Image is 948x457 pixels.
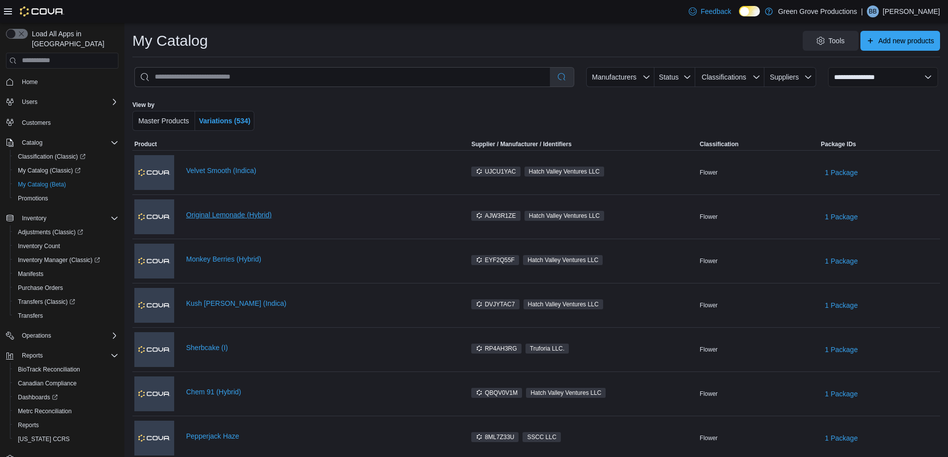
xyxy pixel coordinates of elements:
[14,151,90,163] a: Classification (Classic)
[22,332,51,340] span: Operations
[10,363,122,376] button: BioTrack Reconciliation
[695,67,764,87] button: Classifications
[22,119,51,127] span: Customers
[22,98,37,106] span: Users
[10,267,122,281] button: Manifests
[2,75,122,89] button: Home
[10,418,122,432] button: Reports
[700,140,738,148] span: Classification
[861,5,863,17] p: |
[821,428,862,448] button: 1 Package
[186,299,453,307] a: Kush [PERSON_NAME] (Indica)
[14,377,118,389] span: Canadian Compliance
[134,421,174,456] img: Pepperjack Haze
[22,139,42,147] span: Catalog
[14,192,52,204] a: Promotions
[10,253,122,267] a: Inventory Manager (Classic)
[14,268,47,280] a: Manifests
[698,344,819,356] div: Flower
[778,5,857,17] p: Green Grove Productions
[527,433,556,442] span: SSCC LLC
[821,163,862,183] button: 1 Package
[14,282,67,294] a: Purchase Orders
[825,168,858,178] span: 1 Package
[476,256,515,265] span: EYF2Q55F
[14,296,79,308] a: Transfers (Classic)
[471,167,520,177] span: UJCU1YAC
[18,96,41,108] button: Users
[523,255,603,265] span: Hatch Valley Ventures LLC
[829,36,845,46] span: Tools
[860,31,940,51] button: Add new products
[22,214,46,222] span: Inventory
[10,191,122,205] button: Promotions
[186,344,453,352] a: Sherbcake (I)
[186,388,453,396] a: Chem 91 (Hybrid)
[10,164,122,178] a: My Catalog (Classic)
[14,391,118,403] span: Dashboards
[523,432,561,442] span: SSCC LLC
[22,78,38,86] span: Home
[2,349,122,363] button: Reports
[530,344,565,353] span: Truforia LLC.
[471,344,522,354] span: RP4AH3RG
[134,244,174,278] img: Monkey Berries (Hybrid)
[134,199,174,234] img: Original Lemonade (Hybrid)
[10,390,122,404] a: Dashboards
[134,332,174,367] img: Sherbcake (I)
[18,350,118,362] span: Reports
[14,310,47,322] a: Transfers
[883,5,940,17] p: [PERSON_NAME]
[476,388,518,397] span: QBQV0V1M
[867,5,879,17] div: Bret Bowlby
[18,366,80,373] span: BioTrack Reconciliation
[18,312,43,320] span: Transfers
[528,300,599,309] span: Hatch Valley Ventures LLC
[132,31,208,51] h1: My Catalog
[18,330,118,342] span: Operations
[20,6,64,16] img: Cova
[825,345,858,355] span: 1 Package
[821,340,862,360] button: 1 Package
[132,111,195,131] button: Master Products
[14,405,118,417] span: Metrc Reconciliation
[10,376,122,390] button: Canadian Compliance
[14,179,118,190] span: My Catalog (Beta)
[134,140,157,148] span: Product
[471,299,519,309] span: DVJYTAC7
[698,255,819,267] div: Flower
[18,167,81,175] span: My Catalog (Classic)
[770,73,799,81] span: Suppliers
[14,254,104,266] a: Inventory Manager (Classic)
[14,419,118,431] span: Reports
[134,376,174,411] img: Chem 91 (Hybrid)
[18,298,75,306] span: Transfers (Classic)
[10,239,122,253] button: Inventory Count
[526,388,606,398] span: Hatch Valley Ventures LLC
[18,194,48,202] span: Promotions
[18,76,118,88] span: Home
[10,295,122,309] a: Transfers (Classic)
[529,167,600,176] span: Hatch Valley Ventures LLC
[18,393,58,401] span: Dashboards
[698,211,819,223] div: Flower
[18,330,55,342] button: Operations
[14,179,70,190] a: My Catalog (Beta)
[825,433,858,443] span: 1 Package
[18,435,70,443] span: [US_STATE] CCRS
[471,432,519,442] span: 8ML7Z33U
[471,211,521,221] span: AJW3R1ZE
[186,255,453,263] a: Monkey Berries (Hybrid)
[2,211,122,225] button: Inventory
[739,6,760,16] input: Dark Mode
[18,379,77,387] span: Canadian Compliance
[702,73,746,81] span: Classifications
[14,151,118,163] span: Classification (Classic)
[14,165,118,177] span: My Catalog (Classic)
[14,433,118,445] span: Washington CCRS
[14,391,62,403] a: Dashboards
[18,256,100,264] span: Inventory Manager (Classic)
[18,96,118,108] span: Users
[14,165,85,177] a: My Catalog (Classic)
[132,101,154,109] label: View by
